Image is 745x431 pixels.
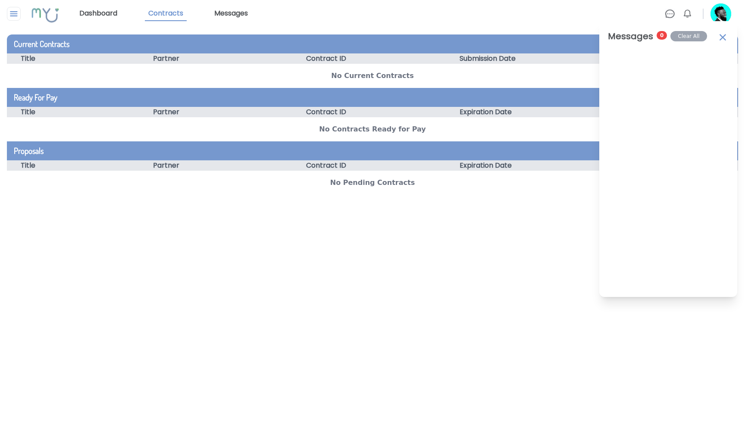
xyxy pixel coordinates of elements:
div: Expiration Date [446,107,592,117]
div: Partner [153,107,299,117]
div: Partner [153,53,299,64]
div: Proposals [7,141,738,160]
h2: Messages [608,30,653,43]
div: No Current Contracts [7,64,738,88]
div: Partner [153,160,299,171]
img: Open sidebar [9,9,19,19]
div: No Pending Contracts [7,171,738,195]
div: Current Contracts [7,34,738,53]
a: Contracts [145,6,187,21]
div: Submission Date [446,53,592,64]
span: 0 [657,31,667,40]
button: Clear All [670,31,707,41]
div: Contract ID [299,160,445,171]
div: Contract ID [299,53,445,64]
div: Ready For Pay [7,88,738,107]
a: Messages [211,6,251,21]
div: Title [7,160,153,171]
div: No Contracts Ready for Pay [7,117,738,141]
div: Title [7,53,153,64]
img: Close Contract Notifications [717,30,729,43]
img: Profile [711,3,731,24]
a: Dashboard [76,6,121,21]
div: Expiration Date [446,160,592,171]
div: Title [7,107,153,117]
img: Chat [665,9,675,19]
img: Bell [682,9,692,19]
div: Contract ID [299,107,445,117]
